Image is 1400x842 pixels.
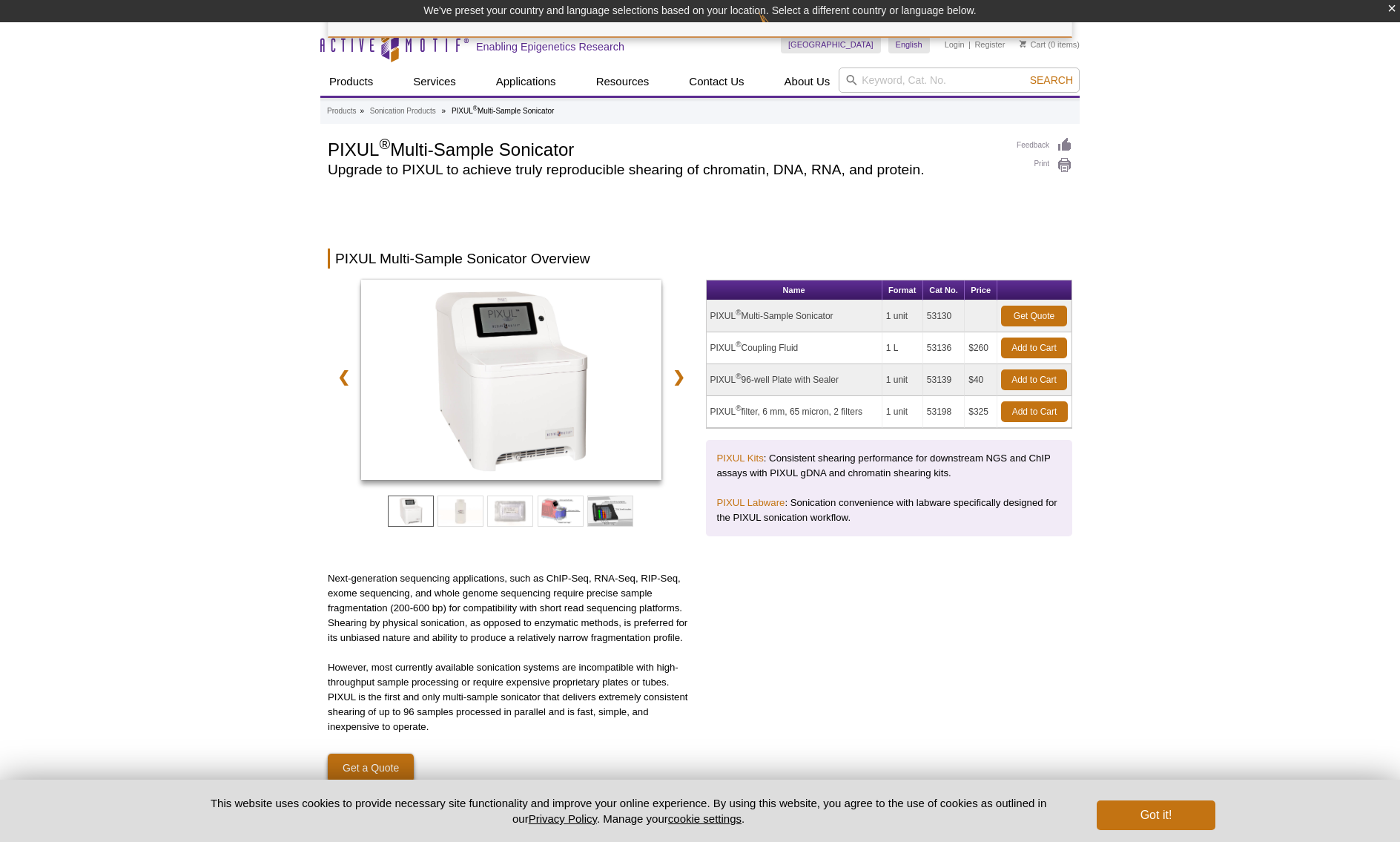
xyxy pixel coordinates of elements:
[328,360,360,394] a: ❮
[1097,800,1215,830] button: Got it!
[736,309,741,317] sup: ®
[327,105,356,118] a: Products
[882,364,923,396] td: 1 unit
[370,105,436,118] a: Sonication Products
[717,453,764,464] a: PIXUL Kits
[1020,40,1026,47] img: Your Cart
[680,68,753,96] a: Contact Us
[328,571,695,645] p: Next-generation sequencing applications, such as ChIP-Seq, RNA-Seq, RIP-Seq, exome sequencing, an...
[1020,36,1080,53] li: (0 items)
[1001,306,1067,326] a: Get Quote
[328,163,1002,177] h2: Upgrade to PIXUL to achieve truly reproducible shearing of chromatin, DNA, RNA, and protein.
[487,68,565,96] a: Applications
[668,812,742,825] button: cookie settings
[185,795,1072,826] p: This website uses cookies to provide necessary site functionality and improve your online experie...
[452,107,554,115] li: PIXUL Multi-Sample Sonicator
[587,68,658,96] a: Resources
[361,280,661,484] a: PIXUL Multi-Sample Sonicator
[361,280,661,480] img: PIXUL Multi-Sample Sonicator
[882,280,923,300] th: Format
[404,68,465,96] a: Services
[320,68,382,96] a: Products
[707,280,882,300] th: Name
[965,396,997,428] td: $325
[717,496,1062,525] p: : Sonication convenience with labware specifically designed for the PIXUL sonication workflow.
[328,754,414,782] a: Get a Quote
[1020,39,1046,50] a: Cart
[965,332,997,364] td: $260
[1001,369,1067,390] a: Add to Cart
[707,396,882,428] td: PIXUL filter, 6 mm, 65 micron, 2 filters
[1017,137,1072,154] a: Feedback
[923,332,965,364] td: 53136
[706,571,1073,777] iframe: Watch the PIXUL video
[923,280,965,300] th: Cat No.
[776,68,839,96] a: About Us
[360,107,364,115] li: »
[882,300,923,332] td: 1 unit
[736,341,741,349] sup: ®
[965,280,997,300] th: Price
[1026,73,1077,87] button: Search
[882,332,923,364] td: 1 L
[328,249,1072,269] h2: PIXUL Multi-Sample Sonicator Overview
[974,39,1005,50] a: Register
[736,372,741,381] sup: ®
[1030,74,1073,86] span: Search
[476,40,624,53] h2: Enabling Epigenetics Research
[781,36,881,53] a: [GEOGRAPHIC_DATA]
[759,11,798,46] img: Change Here
[707,364,882,396] td: PIXUL 96-well Plate with Sealer
[328,137,1002,159] h1: PIXUL Multi-Sample Sonicator
[1001,401,1068,422] a: Add to Cart
[473,105,478,112] sup: ®
[1001,338,1067,358] a: Add to Cart
[379,136,390,152] sup: ®
[442,107,446,115] li: »
[717,497,785,508] a: PIXUL Labware
[923,364,965,396] td: 53139
[882,396,923,428] td: 1 unit
[717,451,1062,481] p: : Consistent shearing performance for downstream NGS and ChIP assays with PIXUL gDNA and chromati...
[888,36,930,53] a: English
[968,36,971,53] li: |
[663,360,695,394] a: ❯
[945,39,965,50] a: Login
[965,364,997,396] td: $40
[839,68,1080,93] input: Keyword, Cat. No.
[529,812,597,825] a: Privacy Policy
[923,396,965,428] td: 53198
[736,404,741,412] sup: ®
[707,300,882,332] td: PIXUL Multi-Sample Sonicator
[923,300,965,332] td: 53130
[328,660,695,734] p: However, most currently available sonication systems are incompatible with high-throughput sample...
[1017,157,1072,174] a: Print
[707,332,882,364] td: PIXUL Coupling Fluid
